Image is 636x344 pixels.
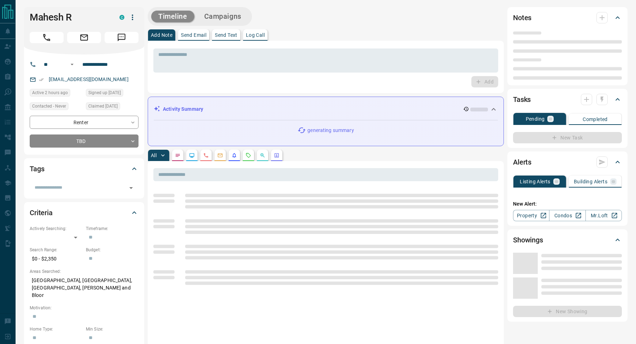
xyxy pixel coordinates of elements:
p: Send Text [215,33,237,38]
svg: Opportunities [260,153,265,158]
button: Open [68,60,76,69]
p: Completed [583,117,608,122]
h2: Tasks [513,94,531,105]
h2: Criteria [30,207,53,218]
p: Activity Summary [163,105,203,113]
p: All [151,153,157,158]
div: TBD [30,134,139,148]
span: Signed up [DATE] [88,89,121,96]
div: condos.ca [119,15,124,20]
svg: Listing Alerts [231,153,237,158]
a: Property [513,210,549,221]
div: Renter [30,116,139,129]
h2: Alerts [513,156,531,168]
a: [EMAIL_ADDRESS][DOMAIN_NAME] [49,76,129,82]
h2: Showings [513,234,543,246]
div: Activity Summary [154,103,498,116]
p: Search Range: [30,247,82,253]
p: generating summary [307,127,354,134]
p: Home Type: [30,326,82,332]
p: [GEOGRAPHIC_DATA], [GEOGRAPHIC_DATA], [GEOGRAPHIC_DATA], [PERSON_NAME] and Bloor [30,275,139,301]
span: Contacted - Never [32,103,66,110]
svg: Lead Browsing Activity [189,153,195,158]
h2: Notes [513,12,531,23]
p: Listing Alerts [520,179,550,184]
p: Log Call [246,33,265,38]
svg: Emails [217,153,223,158]
svg: Calls [203,153,209,158]
p: Pending [526,116,545,121]
p: Add Note [151,33,172,38]
h1: Mahesh R [30,12,109,23]
div: Wed Jan 17 2024 [86,89,139,99]
span: Email [67,32,101,43]
div: Alerts [513,154,622,171]
button: Open [126,183,136,193]
p: Areas Searched: [30,268,139,275]
button: Campaigns [197,11,248,22]
p: New Alert: [513,200,622,208]
svg: Notes [175,153,181,158]
span: Claimed [DATE] [88,103,118,110]
div: Wed Jan 17 2024 [86,102,139,112]
svg: Email Verified [39,77,44,82]
p: Timeframe: [86,225,139,232]
p: Send Email [181,33,206,38]
p: Motivation: [30,305,139,311]
a: Mr.Loft [585,210,622,221]
svg: Requests [246,153,251,158]
h2: Tags [30,163,44,174]
svg: Agent Actions [274,153,279,158]
span: Message [105,32,139,43]
a: Condos [549,210,585,221]
p: Actively Searching: [30,225,82,232]
div: Tags [30,160,139,177]
span: Call [30,32,64,43]
div: Mon Aug 18 2025 [30,89,82,99]
p: Building Alerts [574,179,607,184]
span: Active 2 hours ago [32,89,68,96]
p: Budget: [86,247,139,253]
p: Min Size: [86,326,139,332]
div: Tasks [513,91,622,108]
div: Criteria [30,204,139,221]
p: $0 - $2,350 [30,253,82,265]
div: Notes [513,9,622,26]
button: Timeline [151,11,194,22]
div: Showings [513,231,622,248]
